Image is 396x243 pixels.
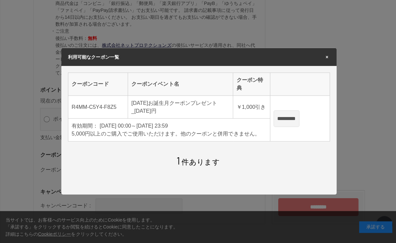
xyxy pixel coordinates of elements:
th: クーポンイベント名 [127,74,232,96]
span: [DATE] 00:00～[DATE] 23:59 [99,123,167,129]
td: [DATE]お誕生月クーポンプレゼント_[DATE]円 [127,96,232,119]
span: 利用可能なクーポン一覧 [68,55,118,60]
span: 1 [176,155,179,167]
span: ￥1,000 [235,105,254,110]
th: クーポン特典 [232,74,269,96]
td: 引き [232,96,269,119]
div: 5,000円以上のご購入でご使用いただけます。他のクーポンと併用できません。 [71,130,265,138]
span: 有効期間： [71,123,98,129]
td: R4MM-C5Y4-F8Z5 [68,96,127,119]
th: クーポンコード [68,74,127,96]
span: × [322,55,328,60]
span: 件あります [176,158,219,167]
